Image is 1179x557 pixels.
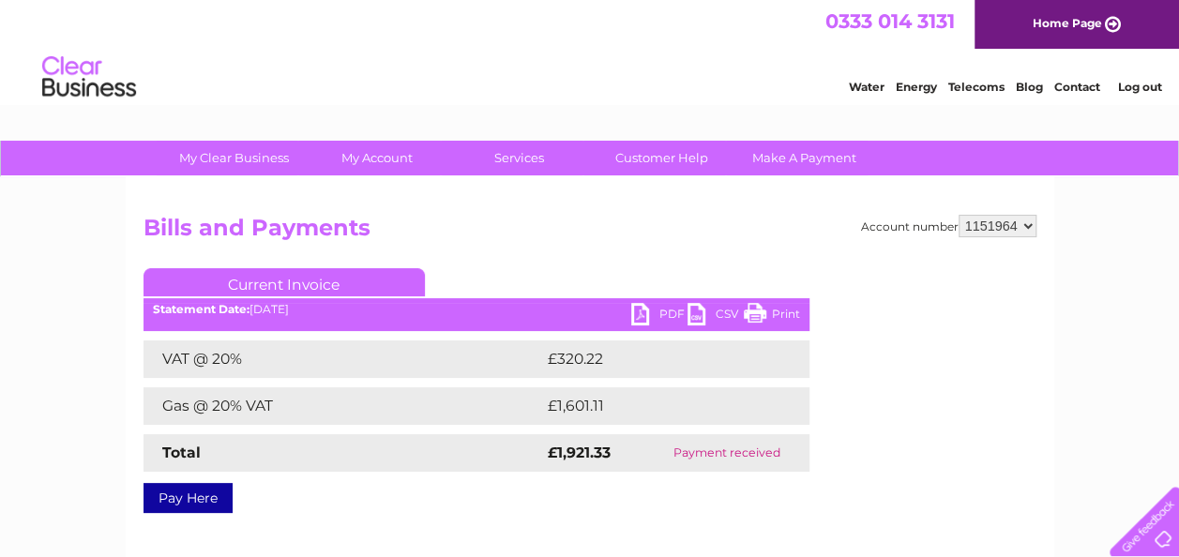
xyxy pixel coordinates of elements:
a: Contact [1054,80,1100,94]
a: Current Invoice [144,268,425,296]
a: Log out [1117,80,1161,94]
a: Water [849,80,884,94]
a: 0333 014 3131 [825,9,955,33]
td: £1,601.11 [543,387,777,425]
a: Print [744,303,800,330]
a: Energy [896,80,937,94]
td: £320.22 [543,340,776,378]
a: Make A Payment [727,141,882,175]
b: Statement Date: [153,302,249,316]
a: Pay Here [144,483,233,513]
td: Gas @ 20% VAT [144,387,543,425]
a: Customer Help [584,141,739,175]
strong: Total [162,444,201,461]
div: [DATE] [144,303,809,316]
a: My Account [299,141,454,175]
td: VAT @ 20% [144,340,543,378]
h2: Bills and Payments [144,215,1036,250]
a: PDF [631,303,688,330]
a: My Clear Business [157,141,311,175]
div: Account number [861,215,1036,237]
a: Blog [1016,80,1043,94]
strong: £1,921.33 [548,444,611,461]
img: logo.png [41,49,137,106]
a: CSV [688,303,744,330]
div: Clear Business is a trading name of Verastar Limited (registered in [GEOGRAPHIC_DATA] No. 3667643... [147,10,1034,91]
td: Payment received [644,434,809,472]
a: Telecoms [948,80,1005,94]
a: Services [442,141,597,175]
